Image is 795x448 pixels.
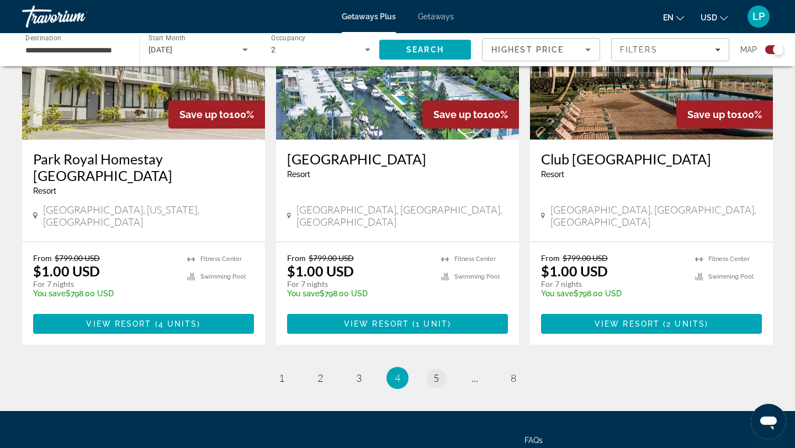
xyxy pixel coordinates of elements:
[666,319,705,328] span: 2 units
[33,151,254,184] a: Park Royal Homestay [GEOGRAPHIC_DATA]
[33,186,56,195] span: Resort
[287,170,310,179] span: Resort
[25,44,125,57] input: Select destination
[158,319,198,328] span: 4 units
[22,2,132,31] a: Travorium
[33,289,66,298] span: You save
[563,253,608,263] span: $799.00 USD
[379,40,471,60] button: Search
[751,404,786,439] iframe: Button to launch messaging window
[200,273,246,280] span: Swimming Pool
[620,45,658,54] span: Filters
[708,255,750,263] span: Fitness Center
[296,204,508,228] span: [GEOGRAPHIC_DATA], [GEOGRAPHIC_DATA], [GEOGRAPHIC_DATA]
[200,255,242,263] span: Fitness Center
[433,372,439,384] span: 5
[541,151,762,167] a: Club [GEOGRAPHIC_DATA]
[86,319,151,328] span: View Resort
[25,34,61,41] span: Destination
[33,253,52,263] span: From
[149,34,185,42] span: Start Month
[524,436,543,445] a: FAQs
[701,9,728,25] button: Change currency
[287,151,508,167] a: [GEOGRAPHIC_DATA]
[550,204,762,228] span: [GEOGRAPHIC_DATA], [GEOGRAPHIC_DATA], [GEOGRAPHIC_DATA]
[168,100,265,129] div: 100%
[541,279,684,289] p: For 7 nights
[416,319,448,328] span: 1 unit
[317,372,323,384] span: 2
[511,372,516,384] span: 8
[309,253,354,263] span: $799.00 USD
[33,289,176,298] p: $798.00 USD
[471,372,478,384] span: ...
[663,13,674,22] span: en
[287,263,354,279] p: $1.00 USD
[395,372,400,384] span: 4
[33,263,100,279] p: $1.00 USD
[660,319,708,328] span: ( )
[43,204,254,228] span: [GEOGRAPHIC_DATA], [US_STATE], [GEOGRAPHIC_DATA]
[708,273,754,280] span: Swimming Pool
[409,319,451,328] span: ( )
[687,109,737,120] span: Save up to
[287,289,430,298] p: $798.00 USD
[752,11,765,22] span: LP
[541,253,560,263] span: From
[541,314,762,334] button: View Resort(2 units)
[541,170,564,179] span: Resort
[271,34,306,42] span: Occupancy
[541,289,574,298] span: You save
[454,273,500,280] span: Swimming Pool
[287,279,430,289] p: For 7 nights
[342,12,396,21] a: Getaways Plus
[406,45,444,54] span: Search
[55,253,100,263] span: $799.00 USD
[279,372,284,384] span: 1
[740,42,757,57] span: Map
[179,109,229,120] span: Save up to
[541,263,608,279] p: $1.00 USD
[491,45,564,54] span: Highest Price
[33,279,176,289] p: For 7 nights
[701,13,717,22] span: USD
[22,367,773,389] nav: Pagination
[287,253,306,263] span: From
[422,100,519,129] div: 100%
[356,372,362,384] span: 3
[418,12,454,21] a: Getaways
[152,319,201,328] span: ( )
[287,314,508,334] button: View Resort(1 unit)
[663,9,684,25] button: Change language
[595,319,660,328] span: View Resort
[33,314,254,334] button: View Resort(4 units)
[744,5,773,28] button: User Menu
[149,45,173,54] span: [DATE]
[611,38,729,61] button: Filters
[433,109,483,120] span: Save up to
[287,289,320,298] span: You save
[271,45,275,54] span: 2
[541,289,684,298] p: $798.00 USD
[491,43,591,56] mat-select: Sort by
[676,100,773,129] div: 100%
[344,319,409,328] span: View Resort
[454,255,496,263] span: Fitness Center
